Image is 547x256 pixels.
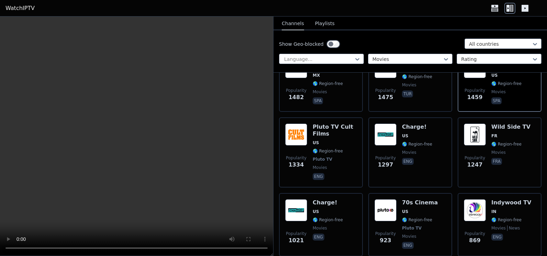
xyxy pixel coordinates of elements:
[465,155,485,161] span: Popularity
[375,124,397,146] img: Charge!
[313,157,332,162] span: Pluto TV
[285,199,307,221] img: Charge!
[313,140,319,146] span: US
[313,165,327,170] span: movies
[491,97,502,104] p: spa
[289,93,304,102] span: 1482
[402,90,413,97] p: tur
[491,81,522,86] span: 🌎 Region-free
[491,217,522,223] span: 🌎 Region-free
[5,4,35,12] a: WatchIPTV
[286,231,306,236] span: Popularity
[491,73,498,78] span: US
[313,89,327,95] span: movies
[402,209,408,214] span: US
[402,242,414,249] p: eng
[279,41,324,47] label: Show Geo-blocked
[313,209,319,214] span: US
[491,150,506,155] span: movies
[491,234,503,241] p: eng
[402,141,432,147] span: 🌎 Region-free
[464,199,486,221] img: Indywood TV
[402,82,416,88] span: movies
[286,88,306,93] span: Popularity
[469,236,480,245] span: 869
[380,236,391,245] span: 923
[402,234,416,239] span: movies
[313,217,343,223] span: 🌎 Region-free
[491,133,497,139] span: FR
[375,88,396,93] span: Popularity
[467,161,483,169] span: 1247
[402,74,432,79] span: 🌎 Region-free
[467,93,483,102] span: 1459
[378,93,393,102] span: 1475
[313,199,343,206] h6: Charge!
[465,88,485,93] span: Popularity
[491,158,502,165] p: fra
[464,124,486,146] img: Wild Side TV
[378,161,393,169] span: 1297
[402,199,438,206] h6: 70s Cinema
[289,236,304,245] span: 1021
[491,124,531,130] h6: Wild Side TV
[491,89,506,95] span: movies
[375,199,397,221] img: 70s Cinema
[402,133,408,139] span: US
[402,150,416,155] span: movies
[491,141,522,147] span: 🌎 Region-free
[313,73,320,78] span: MX
[313,124,357,137] h6: Pluto TV Cult Films
[286,155,306,161] span: Popularity
[402,158,414,165] p: eng
[315,17,335,30] button: Playlists
[491,209,496,214] span: IN
[491,199,531,206] h6: Indywood TV
[313,225,327,231] span: movies
[289,161,304,169] span: 1334
[375,231,396,236] span: Popularity
[313,234,324,241] p: eng
[402,225,422,231] span: Pluto TV
[465,231,485,236] span: Popularity
[402,124,432,130] h6: Charge!
[313,148,343,154] span: 🌎 Region-free
[313,97,323,104] p: spa
[491,225,506,231] span: movies
[507,225,520,231] span: news
[313,81,343,86] span: 🌎 Region-free
[313,173,324,180] p: eng
[282,17,304,30] button: Channels
[285,124,307,146] img: Pluto TV Cult Films
[375,155,396,161] span: Popularity
[402,217,432,223] span: 🌎 Region-free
